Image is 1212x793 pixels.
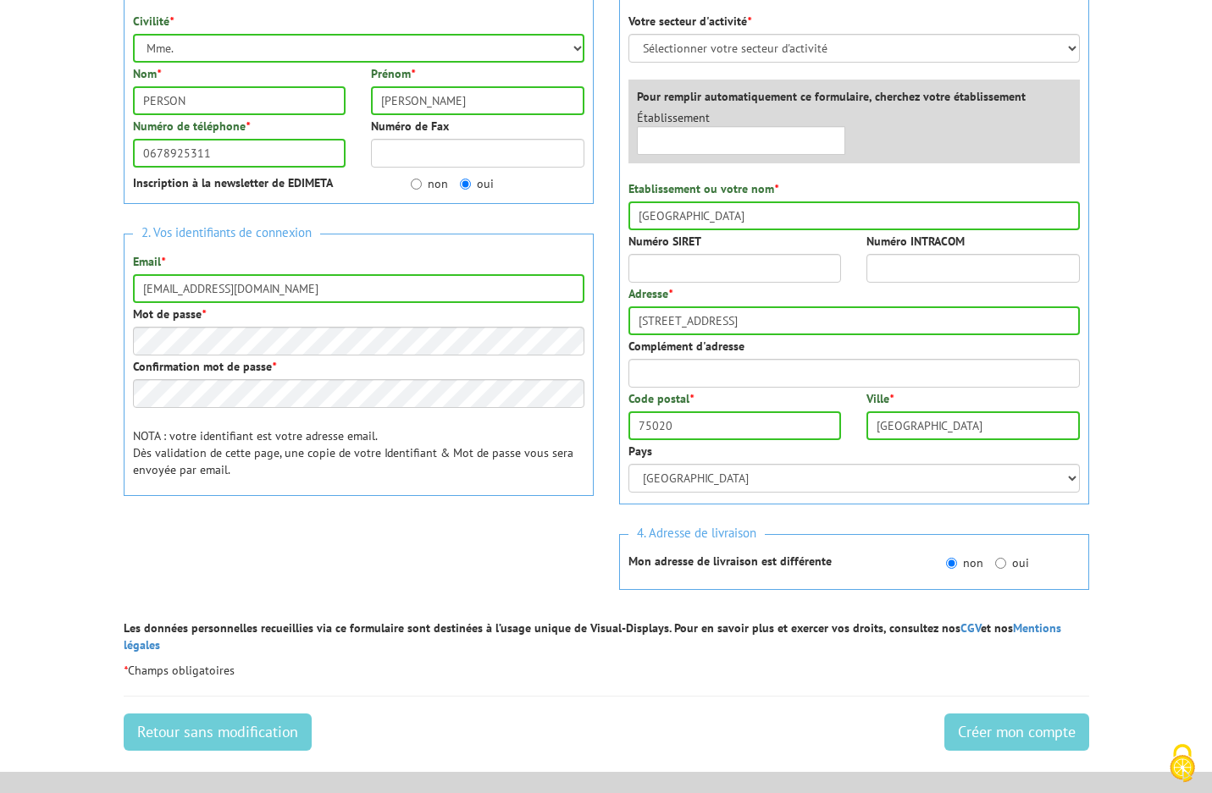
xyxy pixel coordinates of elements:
[124,620,1061,653] a: Mentions légales
[411,175,448,192] label: non
[133,175,333,190] strong: Inscription à la newsletter de EDIMETA
[628,13,751,30] label: Votre secteur d'activité
[124,713,312,751] a: Retour sans modification
[124,662,1089,679] p: Champs obligatoires
[124,526,381,592] iframe: reCAPTCHA
[628,285,672,302] label: Adresse
[133,13,174,30] label: Civilité
[133,253,165,270] label: Email
[628,180,778,197] label: Etablissement ou votre nom
[944,713,1089,751] input: Créer mon compte
[995,558,1006,569] input: oui
[411,179,422,190] input: non
[946,554,983,571] label: non
[1161,742,1204,785] img: Cookies (fenêtre modale)
[371,118,449,135] label: Numéro de Fax
[371,65,415,82] label: Prénom
[628,390,694,407] label: Code postal
[960,620,981,636] a: CGV
[866,233,965,250] label: Numéro INTRACOM
[1153,735,1212,793] button: Cookies (fenêtre modale)
[866,390,894,407] label: Ville
[637,88,1026,105] label: Pour remplir automatiquement ce formulaire, cherchez votre établissement
[628,338,744,355] label: Complément d'adresse
[133,427,584,478] p: NOTA : votre identifiant est votre adresse email. Dès validation de cette page, une copie de votr...
[133,222,320,245] span: 2. Vos identifiants de connexion
[624,109,859,155] div: Établissement
[124,620,1061,653] strong: Les données personnelles recueillies via ce formulaire sont destinées à l’usage unique de Visual-...
[133,306,206,322] label: Mot de passe
[460,175,494,192] label: oui
[133,65,161,82] label: Nom
[460,179,471,190] input: oui
[133,118,250,135] label: Numéro de téléphone
[946,558,957,569] input: non
[628,233,701,250] label: Numéro SIRET
[628,522,765,545] span: 4. Adresse de livraison
[133,358,276,375] label: Confirmation mot de passe
[628,553,832,569] strong: Mon adresse de livraison est différente
[628,443,652,460] label: Pays
[995,554,1029,571] label: oui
